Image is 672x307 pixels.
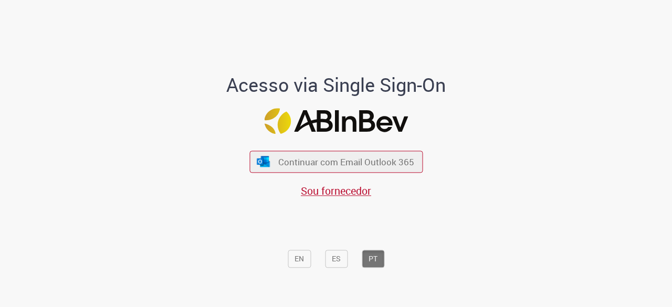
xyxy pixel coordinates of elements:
[249,151,423,173] button: ícone Azure/Microsoft 360 Continuar com Email Outlook 365
[278,156,414,168] span: Continuar com Email Outlook 365
[191,75,482,96] h1: Acesso via Single Sign-On
[288,250,311,268] button: EN
[264,108,408,134] img: Logo ABInBev
[301,184,371,198] a: Sou fornecedor
[362,250,384,268] button: PT
[325,250,348,268] button: ES
[256,156,271,167] img: ícone Azure/Microsoft 360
